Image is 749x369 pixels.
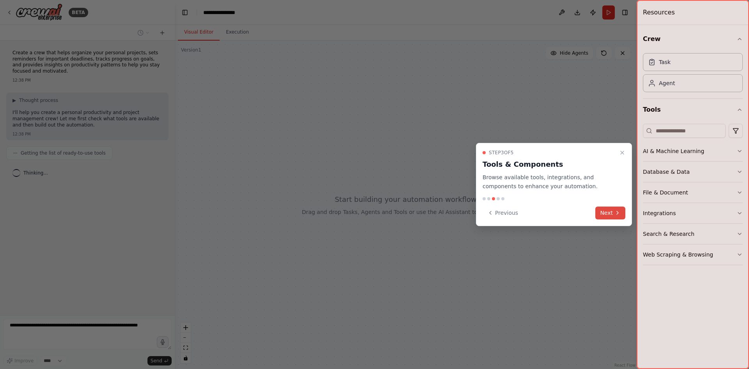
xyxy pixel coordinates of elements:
[483,207,523,219] button: Previous
[179,7,190,18] button: Hide left sidebar
[483,159,616,170] h3: Tools & Components
[618,148,627,157] button: Close walkthrough
[595,207,625,219] button: Next
[483,173,616,191] p: Browse available tools, integrations, and components to enhance your automation.
[489,150,514,156] span: Step 3 of 5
